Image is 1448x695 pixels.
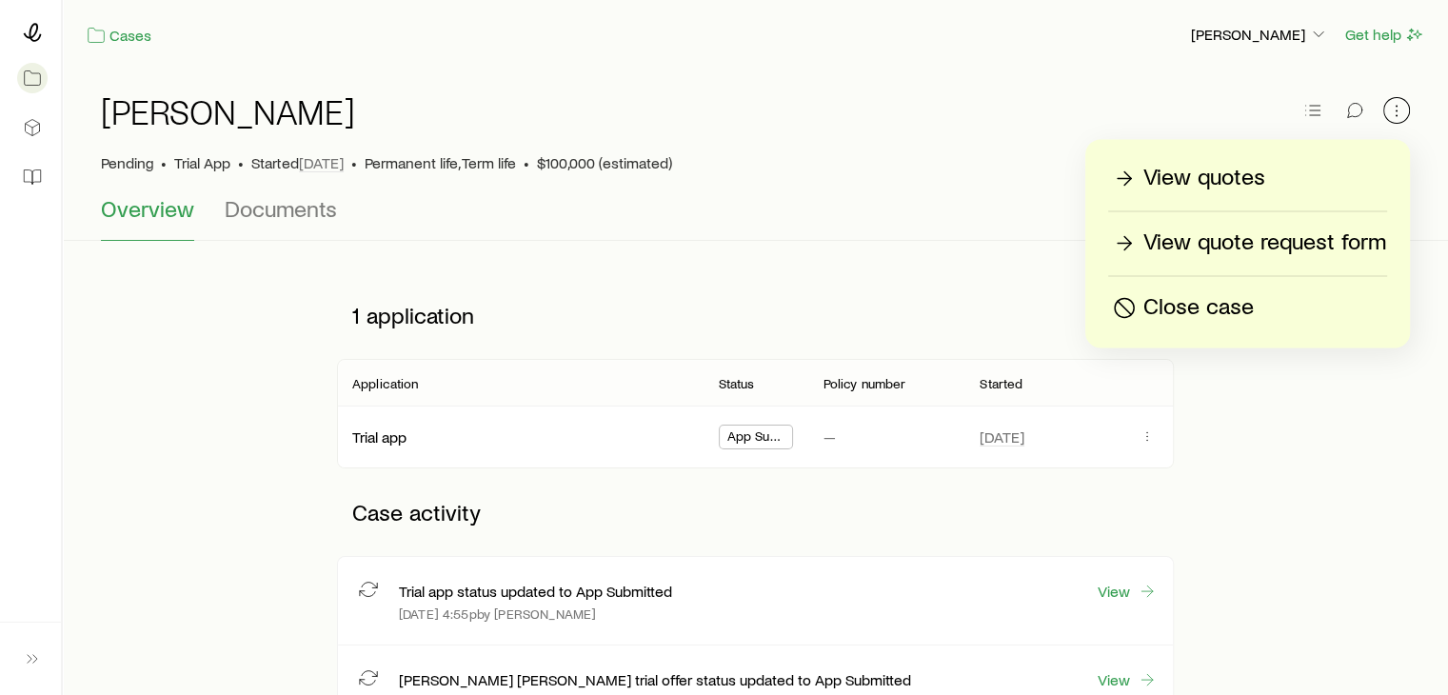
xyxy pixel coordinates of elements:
div: Trial app [352,427,407,447]
span: App Submitted [727,428,785,448]
a: Cases [86,25,152,47]
a: View [1097,581,1158,602]
p: Policy number [823,376,905,391]
span: Trial App [174,153,230,172]
p: Pending [101,153,153,172]
p: Started [980,376,1022,391]
a: View quote request form [1108,227,1387,260]
span: Permanent life, Term life [365,153,516,172]
p: View quotes [1143,163,1265,193]
p: [PERSON_NAME] [PERSON_NAME] trial offer status updated to App Submitted [399,670,911,689]
p: Application [352,376,419,391]
p: 1 application [337,287,1174,344]
span: • [351,153,357,172]
p: [DATE] 4:55p by [PERSON_NAME] [399,606,596,622]
span: [DATE] [299,153,344,172]
h1: [PERSON_NAME] [101,92,355,130]
span: • [238,153,244,172]
p: [PERSON_NAME] [1191,25,1328,44]
p: Status [719,376,755,391]
p: Case activity [337,484,1174,541]
button: Close case [1108,291,1387,325]
a: View [1097,669,1158,690]
a: Trial app [352,427,407,446]
p: Close case [1143,292,1254,323]
div: Case details tabs [101,195,1410,241]
p: Trial app status updated to App Submitted [399,582,672,601]
button: Get help [1344,24,1425,46]
button: [PERSON_NAME] [1190,24,1329,47]
span: Overview [101,195,194,222]
p: — [823,427,835,447]
p: View quote request form [1143,228,1386,258]
a: View quotes [1108,162,1387,195]
span: $100,000 (estimated) [537,153,672,172]
span: [DATE] [980,427,1024,447]
span: • [161,153,167,172]
span: • [524,153,529,172]
p: Started [251,153,344,172]
span: Documents [225,195,337,222]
